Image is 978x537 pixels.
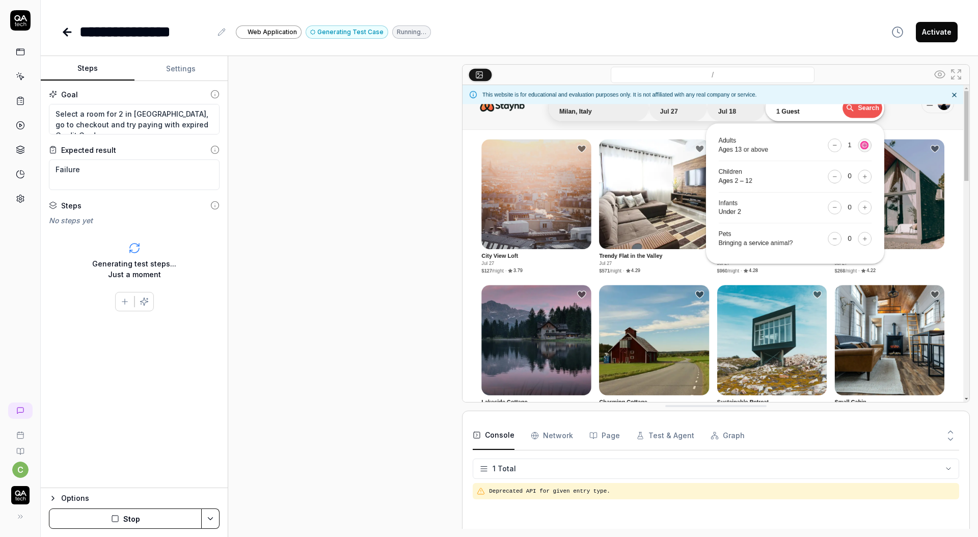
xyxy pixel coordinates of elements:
[61,89,78,100] div: Goal
[392,25,431,39] div: Running…
[49,215,220,226] div: No steps yet
[932,66,948,83] button: Show all interative elements
[134,57,228,81] button: Settings
[248,28,297,37] span: Web Application
[4,423,36,439] a: Book a call with us
[636,421,694,450] button: Test & Agent
[61,145,116,155] div: Expected result
[589,421,620,450] button: Page
[8,402,33,419] a: New conversation
[711,421,745,450] button: Graph
[4,439,36,455] a: Documentation
[4,478,36,506] button: QA Tech Logo
[41,57,134,81] button: Steps
[12,462,29,478] button: c
[306,25,388,39] button: Generating Test Case
[236,25,302,39] a: Web Application
[463,85,969,402] img: Screenshot
[885,22,910,42] button: View version history
[11,486,30,504] img: QA Tech Logo
[531,421,573,450] button: Network
[92,258,176,280] div: Generating test steps... Just a moment
[61,200,81,211] div: Steps
[948,66,964,83] button: Open in full screen
[916,22,958,42] button: Activate
[49,508,202,529] button: Stop
[61,492,220,504] div: Options
[49,492,220,504] button: Options
[489,487,955,496] pre: Deprecated API for given entry type.
[473,421,514,450] button: Console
